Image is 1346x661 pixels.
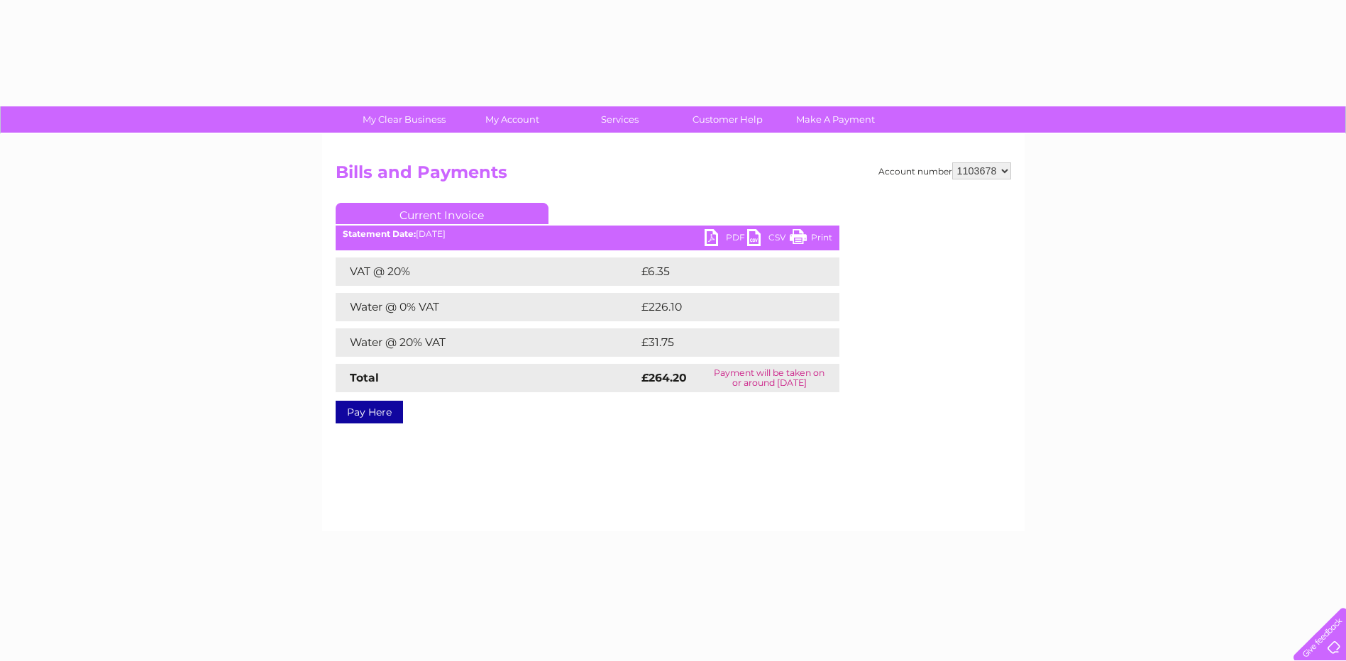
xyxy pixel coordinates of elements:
[343,228,416,239] b: Statement Date:
[638,293,813,321] td: £226.10
[700,364,839,392] td: Payment will be taken on or around [DATE]
[705,229,747,250] a: PDF
[669,106,786,133] a: Customer Help
[790,229,832,250] a: Print
[638,257,806,286] td: £6.35
[561,106,678,133] a: Services
[350,371,379,384] strong: Total
[346,106,463,133] a: My Clear Business
[336,203,548,224] a: Current Invoice
[747,229,790,250] a: CSV
[336,229,839,239] div: [DATE]
[336,162,1011,189] h2: Bills and Payments
[336,257,638,286] td: VAT @ 20%
[777,106,894,133] a: Make A Payment
[336,401,403,423] a: Pay Here
[878,162,1011,179] div: Account number
[453,106,570,133] a: My Account
[638,328,809,357] td: £31.75
[641,371,687,384] strong: £264.20
[336,293,638,321] td: Water @ 0% VAT
[336,328,638,357] td: Water @ 20% VAT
